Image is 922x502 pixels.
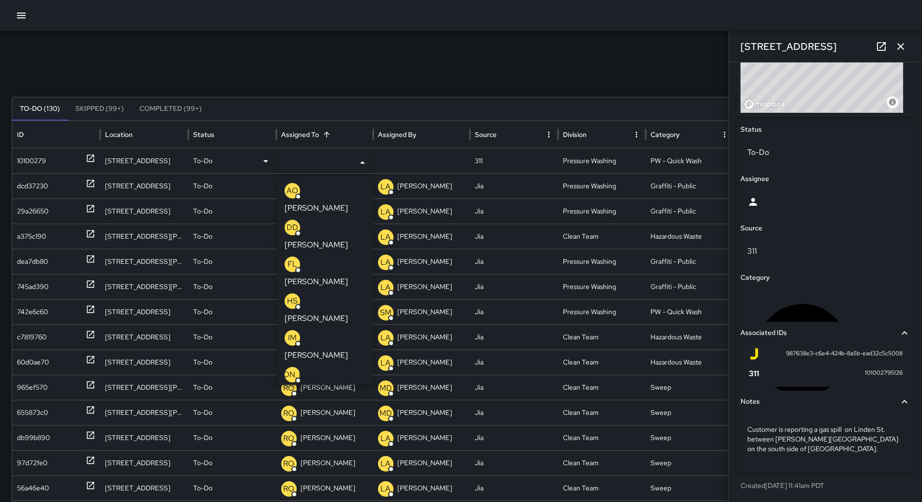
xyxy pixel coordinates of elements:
div: 745ad390 [17,274,48,299]
p: [PERSON_NAME] [397,400,452,425]
p: [PERSON_NAME] [285,276,348,288]
div: db99b890 [17,426,50,450]
div: Graffiti - Public [646,198,734,224]
p: [PERSON_NAME] [301,400,355,425]
div: 170 Fell Street [100,425,188,450]
p: [PERSON_NAME] [397,249,452,274]
p: [PERSON_NAME] [301,375,355,400]
button: Division column menu [630,128,643,141]
p: [PERSON_NAME] [285,202,348,214]
div: PW - Quick Wash [646,299,734,324]
p: [PERSON_NAME] [285,313,348,324]
div: Jia [470,475,558,501]
p: To-Do [193,174,212,198]
p: RO [283,382,294,394]
div: 345 Franklin Street [100,475,188,501]
div: Jia [470,450,558,475]
p: To-Do [193,476,212,501]
div: Division [563,130,587,139]
div: Pressure Washing [558,299,646,324]
p: LA [380,181,391,193]
p: [PERSON_NAME] [285,350,348,361]
p: To-Do [193,350,212,375]
div: Jia [470,324,558,350]
p: [PERSON_NAME] [397,451,452,475]
div: 742e6c60 [17,300,48,324]
div: 170 Fell Street [100,198,188,224]
div: Pressure Washing [558,198,646,224]
p: [PERSON_NAME] [397,300,452,324]
div: Jia [470,249,558,274]
div: Status [193,130,214,139]
div: Jia [470,299,558,324]
div: 1169 Market Street [100,173,188,198]
div: 56a46e40 [17,476,49,501]
div: 292 Linden Street [100,148,188,173]
p: [PERSON_NAME] [261,369,324,380]
p: [PERSON_NAME] [397,174,452,198]
p: MD [379,382,392,394]
div: Pressure Washing [558,173,646,198]
p: LA [380,458,391,470]
div: a375c190 [17,224,46,249]
div: Graffiti - Public [646,173,734,198]
div: Pressure Washing [558,274,646,299]
div: 377 Hayes Street [100,375,188,400]
div: 311 [470,148,558,173]
div: Hazardous Waste [646,350,734,375]
div: Assigned By [378,130,416,139]
div: Clean Team [558,350,646,375]
div: Pressure Washing [558,148,646,173]
p: LA [380,282,391,293]
p: LA [380,433,391,444]
div: Clean Team [558,475,646,501]
div: Hazardous Waste [646,224,734,249]
div: 965ef570 [17,375,47,400]
p: [PERSON_NAME] [397,350,452,375]
div: Sweep [646,375,734,400]
p: [PERSON_NAME] [301,476,355,501]
div: 329 Hayes Street [100,400,188,425]
p: To-Do [193,149,212,173]
div: 45 Hyde Street [100,299,188,324]
p: To-Do [193,400,212,425]
p: [PERSON_NAME] [301,451,355,475]
p: MD [379,408,392,419]
p: [PERSON_NAME] [397,274,452,299]
button: Close [356,156,369,169]
div: Clean Team [558,425,646,450]
p: [PERSON_NAME] [301,174,355,198]
p: LA [380,206,391,218]
p: To-Do [193,249,212,274]
p: AO [287,185,298,197]
div: Sweep [646,450,734,475]
div: c7819760 [17,325,46,350]
div: Jia [470,274,558,299]
p: [PERSON_NAME] [397,199,452,224]
p: LA [380,231,391,243]
div: 280 Fell Street [100,324,188,350]
p: [PERSON_NAME] [397,375,452,400]
p: DD [287,222,298,233]
p: To-Do [193,224,212,249]
p: LA [380,357,391,369]
div: Sweep [646,425,734,450]
div: Jia [470,350,558,375]
div: 27 Van Ness Avenue [100,224,188,249]
button: Category column menu [718,128,731,141]
div: Jia [470,224,558,249]
div: 80 South Van Ness Avenue [100,249,188,274]
button: Source column menu [542,128,556,141]
div: Clean Team [558,324,646,350]
p: To-Do [193,426,212,450]
p: FL [287,259,297,270]
p: To-Do [193,199,212,224]
div: Graffiti - Public [646,274,734,299]
div: Jia [470,173,558,198]
div: Clean Team [558,375,646,400]
p: To-Do [193,274,212,299]
p: [PERSON_NAME] [397,476,452,501]
p: To-Do [193,451,212,475]
p: IM [288,332,297,344]
div: Jia [470,425,558,450]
